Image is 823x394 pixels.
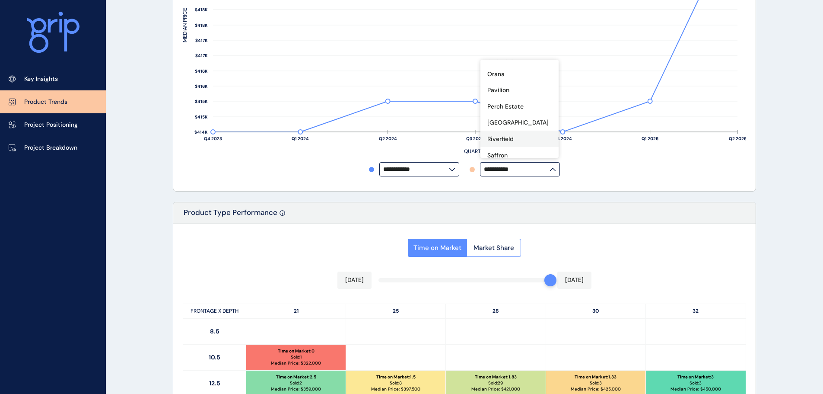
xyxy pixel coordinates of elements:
p: [DATE] [345,276,364,285]
p: Project Positioning [24,121,78,129]
p: Sold: 29 [488,380,503,386]
p: [GEOGRAPHIC_DATA] [487,119,549,127]
text: $415K [195,99,208,104]
p: 21 [246,304,346,318]
p: 28 [446,304,546,318]
text: Q3 2024 [466,136,484,141]
p: 32 [646,304,746,318]
p: Riverfield [487,135,514,144]
p: Median Price: $ 322,000 [271,360,321,366]
p: 10.5 [183,345,246,370]
text: Q2 2025 [729,136,747,141]
text: MEDIAN PRICE [181,8,188,42]
p: Time on Market : 1.33 [575,374,616,380]
p: Median Price: $ 425,000 [571,386,621,392]
text: $417K [195,38,208,43]
p: Sold: 3 [590,380,602,386]
p: Sold: 8 [390,380,402,386]
p: Time on Market : 1.83 [475,374,517,380]
span: Market Share [473,243,514,252]
text: Q4 2024 [553,136,572,141]
text: Q1 2024 [292,136,309,141]
p: Product Trends [24,98,67,106]
p: 25 [346,304,446,318]
p: Sold: 3 [690,380,702,386]
p: Pavilion [487,86,509,95]
text: Q2 2024 [379,136,397,141]
p: Time on Market : 3 [677,374,714,380]
text: $417K [195,53,208,58]
p: Median Price: $ 359,000 [271,386,321,392]
button: Time on Market [408,239,467,257]
p: Project Breakdown [24,144,77,152]
p: Sold: 1 [291,354,302,360]
text: QUARTER [464,148,487,155]
p: Saffron [487,151,508,160]
text: $418K [195,7,208,13]
p: 8.5 [183,319,246,344]
span: Time on Market [413,243,461,252]
p: FRONTAGE X DEPTH [183,304,246,318]
text: Q4 2023 [204,136,222,141]
p: Key Insights [24,75,58,83]
p: Time on Market : 2.5 [276,374,316,380]
text: $416K [195,83,208,89]
p: Orana [487,70,505,79]
p: 30 [546,304,646,318]
p: Sold: 2 [290,380,302,386]
p: Product Type Performance [184,208,277,224]
p: Time on Market : 0 [278,348,315,354]
p: Median Price: $ 450,000 [670,386,721,392]
text: $414K [194,129,208,135]
button: Market Share [467,239,521,257]
text: Q1 2025 [642,136,658,141]
p: Perch Estate [487,103,524,111]
p: [DATE] [565,276,584,285]
text: $416K [195,68,208,74]
p: Time on Market : 1.5 [376,374,416,380]
text: $415K [195,114,208,120]
p: Median Price: $ 397,500 [371,386,420,392]
p: Median Price: $ 421,000 [471,386,520,392]
text: $418K [195,22,208,28]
